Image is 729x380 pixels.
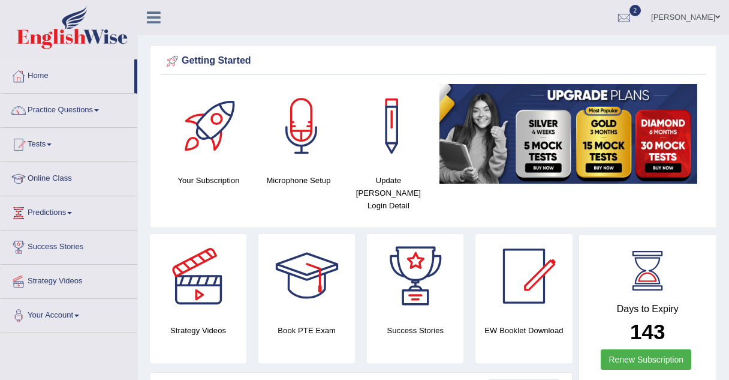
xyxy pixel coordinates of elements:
div: Getting Started [164,52,703,70]
h4: Success Stories [367,324,463,337]
a: Tests [1,128,137,158]
h4: Update [PERSON_NAME] Login Detail [350,174,427,212]
h4: Microphone Setup [260,174,338,187]
a: Renew Subscription [601,349,691,370]
h4: Book PTE Exam [258,324,355,337]
h4: Your Subscription [170,174,248,187]
a: Practice Questions [1,94,137,124]
img: small5.jpg [439,84,697,184]
a: Predictions [1,196,137,226]
b: 143 [630,320,665,343]
h4: Days to Expiry [592,304,704,315]
a: Home [1,59,134,89]
span: 2 [629,5,641,16]
a: Strategy Videos [1,265,137,295]
h4: EW Booklet Download [475,324,572,337]
h4: Strategy Videos [150,324,246,337]
a: Success Stories [1,231,137,261]
a: Your Account [1,299,137,329]
a: Online Class [1,162,137,192]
